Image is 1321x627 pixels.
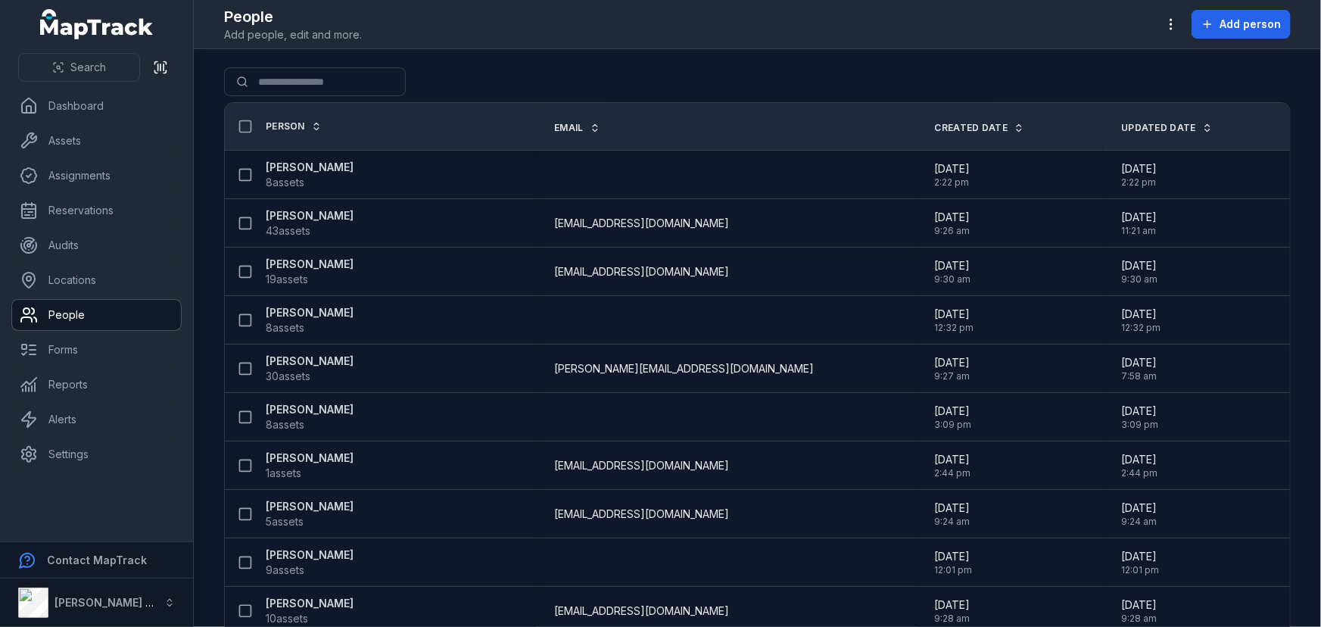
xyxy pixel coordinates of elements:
[266,305,354,320] strong: [PERSON_NAME]
[266,160,354,175] strong: [PERSON_NAME]
[1121,258,1157,285] time: 6/4/2025, 9:30:08 AM
[1121,597,1157,625] time: 3/4/2025, 9:28:25 AM
[266,466,301,481] span: 1 assets
[935,258,971,285] time: 6/4/2025, 9:30:08 AM
[935,467,971,479] span: 2:44 pm
[266,208,354,223] strong: [PERSON_NAME]
[266,417,304,432] span: 8 assets
[554,216,729,231] span: [EMAIL_ADDRESS][DOMAIN_NAME]
[12,265,181,295] a: Locations
[1121,549,1159,576] time: 7/10/2025, 12:01:41 PM
[70,60,106,75] span: Search
[935,597,970,625] time: 3/4/2025, 9:28:25 AM
[554,361,814,376] span: [PERSON_NAME][EMAIL_ADDRESS][DOMAIN_NAME]
[935,597,970,613] span: [DATE]
[1121,210,1157,237] time: 6/12/2025, 11:21:27 AM
[1121,273,1157,285] span: 9:30 am
[266,120,305,133] span: Person
[266,354,354,369] strong: [PERSON_NAME]
[935,501,970,528] time: 5/12/2025, 9:24:05 AM
[55,596,160,609] strong: [PERSON_NAME] Air
[12,230,181,260] a: Audits
[18,53,140,82] button: Search
[935,322,974,334] span: 12:32 pm
[1121,501,1157,528] time: 5/12/2025, 9:24:05 AM
[1121,307,1161,334] time: 6/6/2025, 12:32:38 PM
[935,176,970,189] span: 2:22 pm
[935,210,970,237] time: 3/4/2025, 9:26:03 AM
[12,404,181,435] a: Alerts
[935,419,972,431] span: 3:09 pm
[1121,452,1157,467] span: [DATE]
[1121,467,1157,479] span: 2:44 pm
[266,257,354,272] strong: [PERSON_NAME]
[554,122,600,134] a: Email
[266,547,354,578] a: [PERSON_NAME]9assets
[266,499,354,514] strong: [PERSON_NAME]
[1121,161,1157,189] time: 8/20/2025, 2:22:10 PM
[266,547,354,563] strong: [PERSON_NAME]
[1121,225,1157,237] span: 11:21 am
[935,613,970,625] span: 9:28 am
[935,501,970,516] span: [DATE]
[554,507,729,522] span: [EMAIL_ADDRESS][DOMAIN_NAME]
[935,161,970,176] span: [DATE]
[1192,10,1291,39] button: Add person
[1121,452,1157,479] time: 6/13/2025, 2:44:57 PM
[12,91,181,121] a: Dashboard
[266,272,308,287] span: 19 assets
[1121,404,1158,431] time: 8/8/2025, 3:09:04 PM
[266,451,354,466] strong: [PERSON_NAME]
[266,402,354,417] strong: [PERSON_NAME]
[1121,613,1157,625] span: 9:28 am
[1121,355,1157,370] span: [DATE]
[554,458,729,473] span: [EMAIL_ADDRESS][DOMAIN_NAME]
[266,451,354,481] a: [PERSON_NAME]1assets
[935,225,970,237] span: 9:26 am
[1121,564,1159,576] span: 12:01 pm
[1121,501,1157,516] span: [DATE]
[935,122,1008,134] span: Created Date
[1121,307,1161,322] span: [DATE]
[1121,516,1157,528] span: 9:24 am
[266,305,354,335] a: [PERSON_NAME]8assets
[935,307,974,322] span: [DATE]
[935,549,973,576] time: 7/10/2025, 12:01:41 PM
[40,9,154,39] a: MapTrack
[266,257,354,287] a: [PERSON_NAME]19assets
[47,554,147,566] strong: Contact MapTrack
[554,264,729,279] span: [EMAIL_ADDRESS][DOMAIN_NAME]
[935,161,970,189] time: 8/20/2025, 2:22:10 PM
[12,335,181,365] a: Forms
[266,563,304,578] span: 9 assets
[12,161,181,191] a: Assignments
[1220,17,1281,32] span: Add person
[1121,370,1157,382] span: 7:58 am
[224,27,362,42] span: Add people, edit and more.
[1121,419,1158,431] span: 3:09 pm
[12,195,181,226] a: Reservations
[1121,355,1157,382] time: 8/1/2025, 7:58:22 AM
[1121,597,1157,613] span: [DATE]
[266,160,354,190] a: [PERSON_NAME]8assets
[935,452,971,467] span: [DATE]
[935,564,973,576] span: 12:01 pm
[554,604,729,619] span: [EMAIL_ADDRESS][DOMAIN_NAME]
[935,122,1025,134] a: Created Date
[224,6,362,27] h2: People
[1121,210,1157,225] span: [DATE]
[1121,258,1157,273] span: [DATE]
[266,514,304,529] span: 5 assets
[554,122,584,134] span: Email
[266,596,354,611] strong: [PERSON_NAME]
[266,611,308,626] span: 10 assets
[266,175,304,190] span: 8 assets
[1121,404,1158,419] span: [DATE]
[935,355,970,382] time: 3/4/2025, 9:27:41 AM
[266,120,322,133] a: Person
[12,370,181,400] a: Reports
[266,354,354,384] a: [PERSON_NAME]30assets
[935,516,970,528] span: 9:24 am
[1121,122,1196,134] span: Updated Date
[266,369,310,384] span: 30 assets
